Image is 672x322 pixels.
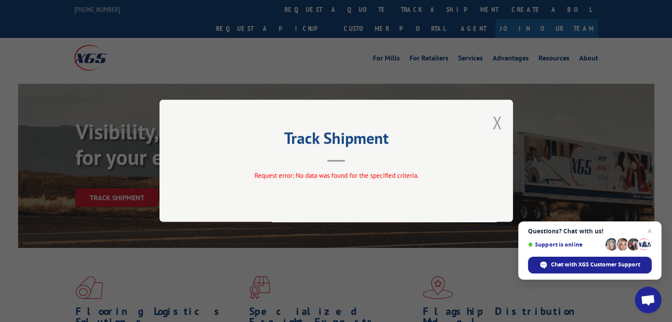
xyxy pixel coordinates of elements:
span: Close chat [644,226,655,236]
span: Request error: No data was found for the specified criteria. [254,172,418,180]
h2: Track Shipment [204,132,469,149]
div: Chat with XGS Customer Support [528,257,652,273]
span: Questions? Chat with us! [528,228,652,235]
span: Support is online [528,241,602,248]
div: Open chat [635,287,661,313]
button: Close modal [492,111,502,134]
span: Chat with XGS Customer Support [551,261,640,269]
